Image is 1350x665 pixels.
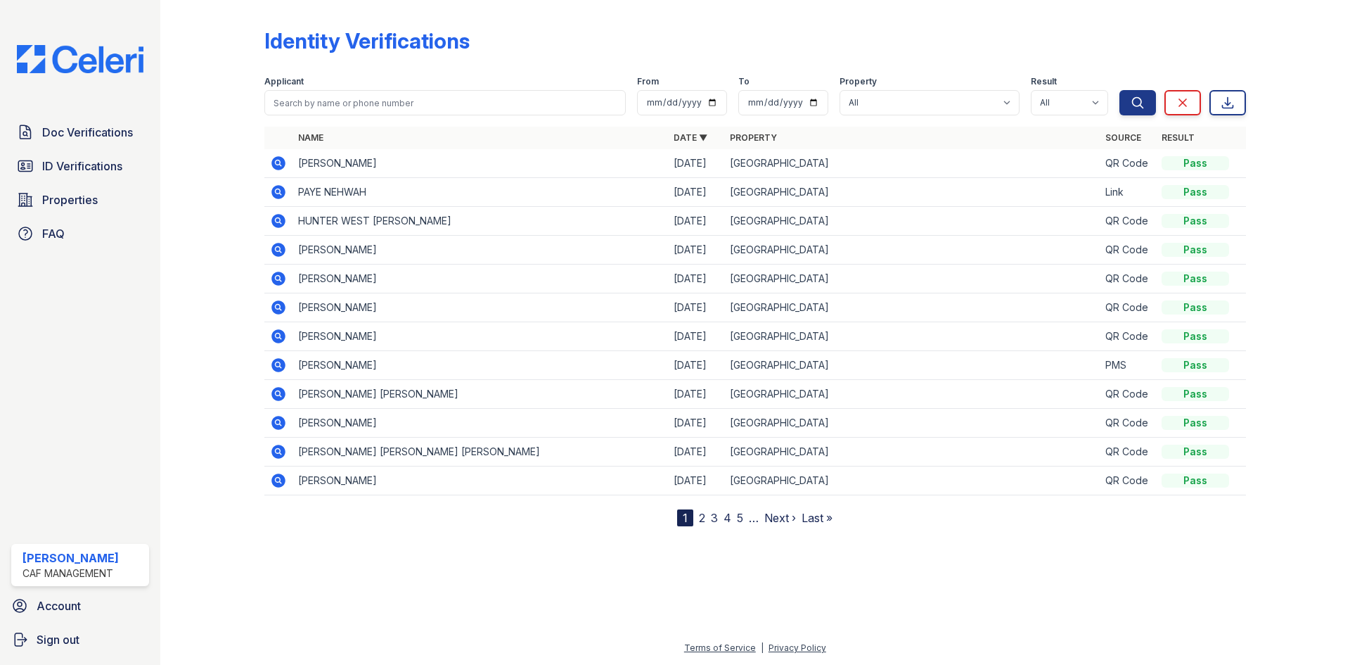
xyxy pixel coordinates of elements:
img: CE_Logo_Blue-a8612792a0a2168367f1c8372b55b34899dd931a85d93a1a3d3e32e68fde9ad4.png [6,45,155,73]
td: [DATE] [668,380,724,409]
td: [PERSON_NAME] [292,149,668,178]
div: Pass [1162,329,1229,343]
div: Identity Verifications [264,28,470,53]
td: [GEOGRAPHIC_DATA] [724,178,1100,207]
a: Doc Verifications [11,118,149,146]
a: Next › [764,511,796,525]
td: [DATE] [668,438,724,467]
a: Privacy Policy [769,642,826,653]
td: [DATE] [668,467,724,495]
span: ID Verifications [42,158,122,175]
div: Pass [1162,243,1229,257]
td: QR Code [1100,322,1156,351]
td: [DATE] [668,265,724,293]
td: [GEOGRAPHIC_DATA] [724,409,1100,438]
td: [DATE] [668,236,724,265]
span: … [749,509,759,526]
a: 2 [699,511,705,525]
label: Property [840,76,877,87]
a: FAQ [11,220,149,248]
div: Pass [1162,300,1229,315]
span: Doc Verifications [42,124,133,141]
a: Source [1105,132,1141,143]
a: Result [1162,132,1195,143]
td: QR Code [1100,380,1156,409]
td: QR Code [1100,293,1156,322]
td: [GEOGRAPHIC_DATA] [724,293,1100,322]
td: [DATE] [668,149,724,178]
div: 1 [677,509,693,526]
td: QR Code [1100,236,1156,265]
a: Last » [802,511,832,525]
input: Search by name or phone number [264,90,626,115]
span: Account [37,597,81,614]
a: 4 [724,511,731,525]
td: PMS [1100,351,1156,380]
a: Account [6,592,155,620]
td: [PERSON_NAME] [292,351,668,380]
div: Pass [1162,272,1229,286]
div: Pass [1162,445,1229,459]
td: [PERSON_NAME] [292,467,668,495]
div: Pass [1162,387,1229,401]
span: Properties [42,191,98,208]
a: Properties [11,186,149,214]
td: [GEOGRAPHIC_DATA] [724,236,1100,265]
td: [DATE] [668,207,724,236]
td: [GEOGRAPHIC_DATA] [724,351,1100,380]
td: [GEOGRAPHIC_DATA] [724,265,1100,293]
td: [PERSON_NAME] [292,293,668,322]
td: [PERSON_NAME] [292,409,668,438]
td: [PERSON_NAME] [292,265,668,293]
td: QR Code [1100,409,1156,438]
label: Applicant [264,76,304,87]
label: From [637,76,659,87]
td: [DATE] [668,322,724,351]
td: QR Code [1100,207,1156,236]
td: [GEOGRAPHIC_DATA] [724,207,1100,236]
span: Sign out [37,631,79,648]
td: [GEOGRAPHIC_DATA] [724,322,1100,351]
a: Sign out [6,626,155,654]
label: Result [1031,76,1057,87]
td: [PERSON_NAME] [292,322,668,351]
td: [DATE] [668,178,724,207]
td: QR Code [1100,149,1156,178]
td: QR Code [1100,265,1156,293]
a: 3 [711,511,718,525]
td: [DATE] [668,409,724,438]
td: HUNTER WEST [PERSON_NAME] [292,207,668,236]
td: PAYE NEHWAH [292,178,668,207]
td: [GEOGRAPHIC_DATA] [724,467,1100,495]
div: Pass [1162,358,1229,372]
label: To [738,76,750,87]
span: FAQ [42,225,65,242]
div: Pass [1162,156,1229,170]
td: QR Code [1100,438,1156,467]
td: [GEOGRAPHIC_DATA] [724,380,1100,409]
td: [GEOGRAPHIC_DATA] [724,438,1100,467]
div: Pass [1162,474,1229,488]
a: Date ▼ [674,132,707,143]
div: | [761,642,764,653]
td: QR Code [1100,467,1156,495]
td: [DATE] [668,351,724,380]
td: [PERSON_NAME] [PERSON_NAME] [292,380,668,409]
a: Terms of Service [684,642,756,653]
td: [PERSON_NAME] [292,236,668,265]
a: Property [730,132,777,143]
a: Name [298,132,323,143]
div: Pass [1162,185,1229,199]
td: [DATE] [668,293,724,322]
td: Link [1100,178,1156,207]
div: Pass [1162,214,1229,228]
div: [PERSON_NAME] [22,550,119,566]
div: CAF Management [22,566,119,581]
a: ID Verifications [11,152,149,180]
a: 5 [737,511,743,525]
td: [GEOGRAPHIC_DATA] [724,149,1100,178]
td: [PERSON_NAME] [PERSON_NAME] [PERSON_NAME] [292,438,668,467]
div: Pass [1162,416,1229,430]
